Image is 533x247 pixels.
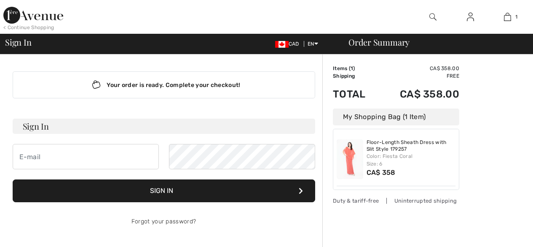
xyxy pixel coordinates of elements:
[367,139,456,152] a: Floor-Length Sheath Dress with Slit Style 179257
[5,38,31,46] span: Sign In
[3,7,63,24] img: 1ère Avenue
[338,38,528,46] div: Order Summary
[333,109,459,125] div: My Shopping Bag (1 Item)
[378,80,459,109] td: CA$ 358.00
[489,12,526,22] a: 1
[367,152,456,168] div: Color: Fiesta Coral Size: 6
[3,24,54,31] div: < Continue Shopping
[275,41,303,47] span: CAD
[333,65,378,72] td: Items ( )
[479,222,525,243] iframe: Opens a widget where you can find more information
[275,41,289,48] img: Canadian Dollar
[367,168,396,176] span: CA$ 358
[378,72,459,80] td: Free
[515,13,517,21] span: 1
[337,139,363,179] img: Floor-Length Sheath Dress with Slit Style 179257
[333,80,378,109] td: Total
[351,65,353,71] span: 1
[13,71,315,98] div: Your order is ready. Complete your checkout!
[460,12,481,22] a: Sign In
[504,12,511,22] img: My Bag
[333,72,378,80] td: Shipping
[13,119,315,134] h3: Sign In
[13,144,159,169] input: E-mail
[333,197,459,205] div: Duty & tariff-free | Uninterrupted shipping
[378,65,459,72] td: CA$ 358.00
[429,12,437,22] img: search the website
[467,12,474,22] img: My Info
[131,218,196,225] a: Forgot your password?
[13,179,315,202] button: Sign In
[308,41,318,47] span: EN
